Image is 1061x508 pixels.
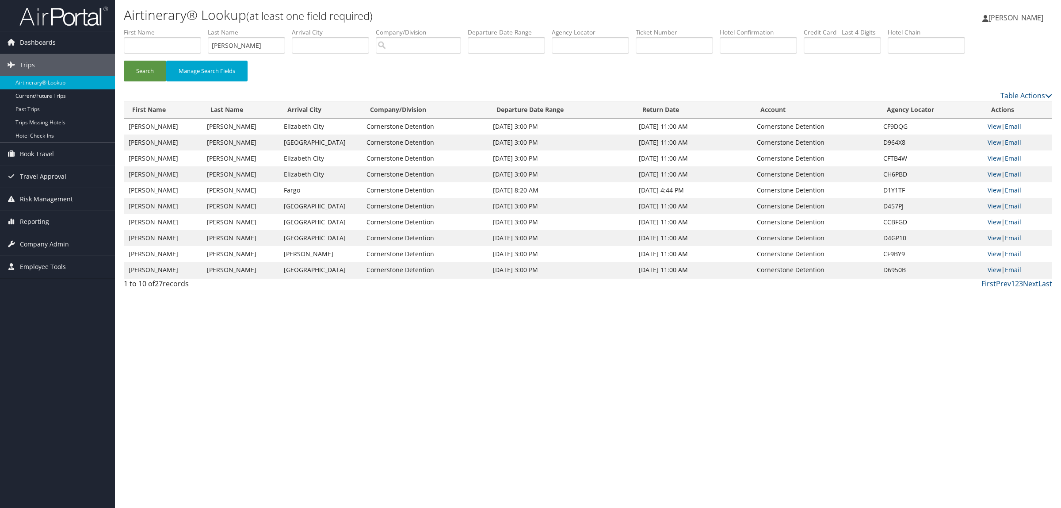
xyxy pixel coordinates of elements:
td: [DATE] 11:00 AM [634,166,752,182]
td: Cornerstone Detention [752,150,879,166]
td: | [983,262,1052,278]
td: [PERSON_NAME] [202,119,279,135]
td: | [983,166,1052,182]
a: Email [1005,202,1021,210]
a: [PERSON_NAME] [982,4,1052,31]
label: Agency Locator [552,28,636,37]
label: Last Name [208,28,292,37]
td: Cornerstone Detention [752,166,879,182]
td: Cornerstone Detention [752,214,879,230]
span: 27 [155,279,163,289]
span: [PERSON_NAME] [988,13,1043,23]
a: Email [1005,138,1021,146]
td: [DATE] 11:00 AM [634,214,752,230]
td: [PERSON_NAME] [202,150,279,166]
td: [PERSON_NAME] [124,119,202,135]
td: [PERSON_NAME] [124,230,202,246]
td: [DATE] 3:00 PM [489,119,634,135]
td: CFTB4W [879,150,983,166]
td: Cornerstone Detention [362,230,489,246]
td: D4GP10 [879,230,983,246]
td: | [983,198,1052,214]
a: 2 [1015,279,1019,289]
th: First Name: activate to sort column ascending [124,101,202,119]
td: [DATE] 3:00 PM [489,150,634,166]
a: Last [1038,279,1052,289]
td: Elizabeth City [279,166,363,182]
td: [DATE] 11:00 AM [634,262,752,278]
th: Arrival City: activate to sort column ascending [279,101,363,119]
label: Departure Date Range [468,28,552,37]
th: Agency Locator: activate to sort column ascending [879,101,983,119]
td: [GEOGRAPHIC_DATA] [279,230,363,246]
td: [DATE] 3:00 PM [489,166,634,182]
button: Search [124,61,166,81]
a: Email [1005,186,1021,194]
a: Prev [996,279,1011,289]
td: Cornerstone Detention [362,166,489,182]
a: View [988,250,1001,258]
a: View [988,122,1001,131]
small: (at least one field required) [246,8,373,23]
h1: Airtinerary® Lookup [124,6,743,24]
td: Cornerstone Detention [752,135,879,150]
td: | [983,150,1052,166]
label: Arrival City [292,28,376,37]
td: Cornerstone Detention [362,214,489,230]
th: Last Name: activate to sort column ascending [202,101,279,119]
a: First [981,279,996,289]
td: Cornerstone Detention [362,246,489,262]
td: | [983,182,1052,198]
a: Email [1005,170,1021,178]
a: View [988,170,1001,178]
td: [GEOGRAPHIC_DATA] [279,135,363,150]
td: Elizabeth City [279,119,363,135]
label: Credit Card - Last 4 Digits [804,28,888,37]
td: [PERSON_NAME] [202,246,279,262]
td: Cornerstone Detention [362,150,489,166]
td: Elizabeth City [279,150,363,166]
a: View [988,266,1001,274]
span: Reporting [20,211,49,233]
td: [DATE] 11:00 AM [634,198,752,214]
td: [GEOGRAPHIC_DATA] [279,198,363,214]
span: Dashboards [20,31,56,54]
td: | [983,119,1052,135]
th: Actions [983,101,1052,119]
td: [PERSON_NAME] [124,198,202,214]
td: CH6PBD [879,166,983,182]
td: [PERSON_NAME] [124,214,202,230]
td: Cornerstone Detention [362,198,489,214]
td: [PERSON_NAME] [279,246,363,262]
td: [PERSON_NAME] [124,182,202,198]
td: [PERSON_NAME] [202,214,279,230]
td: Cornerstone Detention [362,182,489,198]
td: [PERSON_NAME] [202,166,279,182]
span: Risk Management [20,188,73,210]
a: 3 [1019,279,1023,289]
td: [PERSON_NAME] [202,230,279,246]
label: First Name [124,28,208,37]
td: [PERSON_NAME] [124,166,202,182]
td: [GEOGRAPHIC_DATA] [279,262,363,278]
td: | [983,230,1052,246]
a: Email [1005,234,1021,242]
a: Email [1005,218,1021,226]
label: Company/Division [376,28,468,37]
td: Fargo [279,182,363,198]
label: Hotel Confirmation [720,28,804,37]
div: 1 to 10 of records [124,278,346,293]
img: airportal-logo.png [19,6,108,27]
td: [DATE] 11:00 AM [634,150,752,166]
td: [PERSON_NAME] [124,150,202,166]
td: [PERSON_NAME] [124,262,202,278]
a: Table Actions [1000,91,1052,100]
span: Company Admin [20,233,69,255]
td: Cornerstone Detention [752,246,879,262]
td: Cornerstone Detention [752,198,879,214]
td: [DATE] 3:00 PM [489,262,634,278]
td: [PERSON_NAME] [202,198,279,214]
td: Cornerstone Detention [752,119,879,135]
td: [PERSON_NAME] [202,135,279,150]
span: Trips [20,54,35,76]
